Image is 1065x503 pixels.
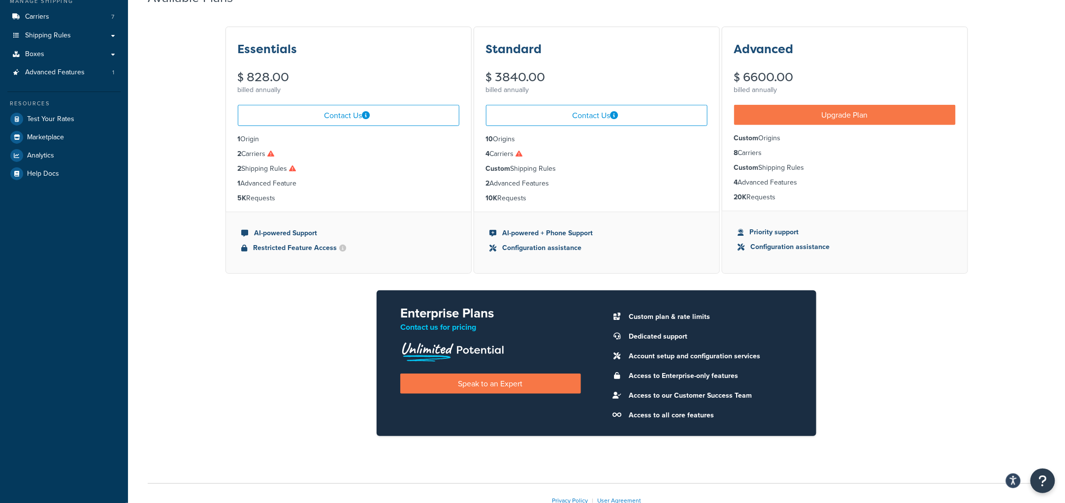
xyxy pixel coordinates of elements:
[238,105,459,126] a: Contact Us
[486,193,498,203] strong: 10K
[734,192,747,202] strong: 20K
[7,147,121,164] a: Analytics
[238,134,459,145] li: Origin
[400,306,581,320] h2: Enterprise Plans
[624,330,793,344] li: Dedicated support
[238,163,242,174] strong: 2
[734,177,956,188] li: Advanced Features
[7,165,121,183] a: Help Docs
[486,134,708,145] li: Origins
[400,339,505,362] img: Unlimited Potential
[238,178,241,189] strong: 1
[27,115,74,124] span: Test Your Rates
[7,63,121,82] li: Advanced Features
[238,163,459,174] li: Shipping Rules
[400,320,581,334] p: Contact us for pricing
[238,193,247,203] strong: 5K
[734,43,794,56] h3: Advanced
[486,83,708,97] div: billed annually
[490,228,704,239] li: AI-powered + Phone Support
[738,242,952,252] li: Configuration assistance
[25,50,44,59] span: Boxes
[624,310,793,324] li: Custom plan & rate limits
[734,148,956,158] li: Carriers
[242,243,455,253] li: Restricted Feature Access
[112,68,114,77] span: 1
[27,133,64,142] span: Marketplace
[27,152,54,160] span: Analytics
[486,163,708,174] li: Shipping Rules
[734,105,956,125] a: Upgrade Plan
[400,374,581,394] a: Speak to an Expert
[624,389,793,403] li: Access to our Customer Success Team
[734,177,738,188] strong: 4
[734,71,956,83] div: $ 6600.00
[238,193,459,204] li: Requests
[734,192,956,203] li: Requests
[238,83,459,97] div: billed annually
[734,162,956,173] li: Shipping Rules
[238,149,242,159] strong: 2
[1031,469,1055,493] button: Open Resource Center
[490,243,704,253] li: Configuration assistance
[25,68,85,77] span: Advanced Features
[486,43,542,56] h3: Standard
[738,227,952,238] li: Priority support
[25,31,71,40] span: Shipping Rules
[111,13,114,21] span: 7
[238,149,459,159] li: Carriers
[734,133,956,144] li: Origins
[238,134,241,144] strong: 1
[486,134,493,144] strong: 10
[486,149,490,159] strong: 4
[734,148,738,158] strong: 8
[25,13,49,21] span: Carriers
[7,63,121,82] a: Advanced Features 1
[7,110,121,128] a: Test Your Rates
[27,170,59,178] span: Help Docs
[7,8,121,26] a: Carriers 7
[238,71,459,83] div: $ 828.00
[238,43,297,56] h3: Essentials
[734,162,759,173] strong: Custom
[7,8,121,26] li: Carriers
[238,178,459,189] li: Advanced Feature
[486,193,708,204] li: Requests
[486,149,708,159] li: Carriers
[7,99,121,108] div: Resources
[7,45,121,63] a: Boxes
[486,71,708,83] div: $ 3840.00
[486,105,708,126] a: Contact Us
[624,369,793,383] li: Access to Enterprise-only features
[486,178,490,189] strong: 2
[7,27,121,45] a: Shipping Rules
[486,163,511,174] strong: Custom
[624,349,793,363] li: Account setup and configuration services
[7,128,121,146] a: Marketplace
[734,133,759,143] strong: Custom
[624,409,793,422] li: Access to all core features
[734,83,956,97] div: billed annually
[486,178,708,189] li: Advanced Features
[242,228,455,239] li: AI-powered Support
